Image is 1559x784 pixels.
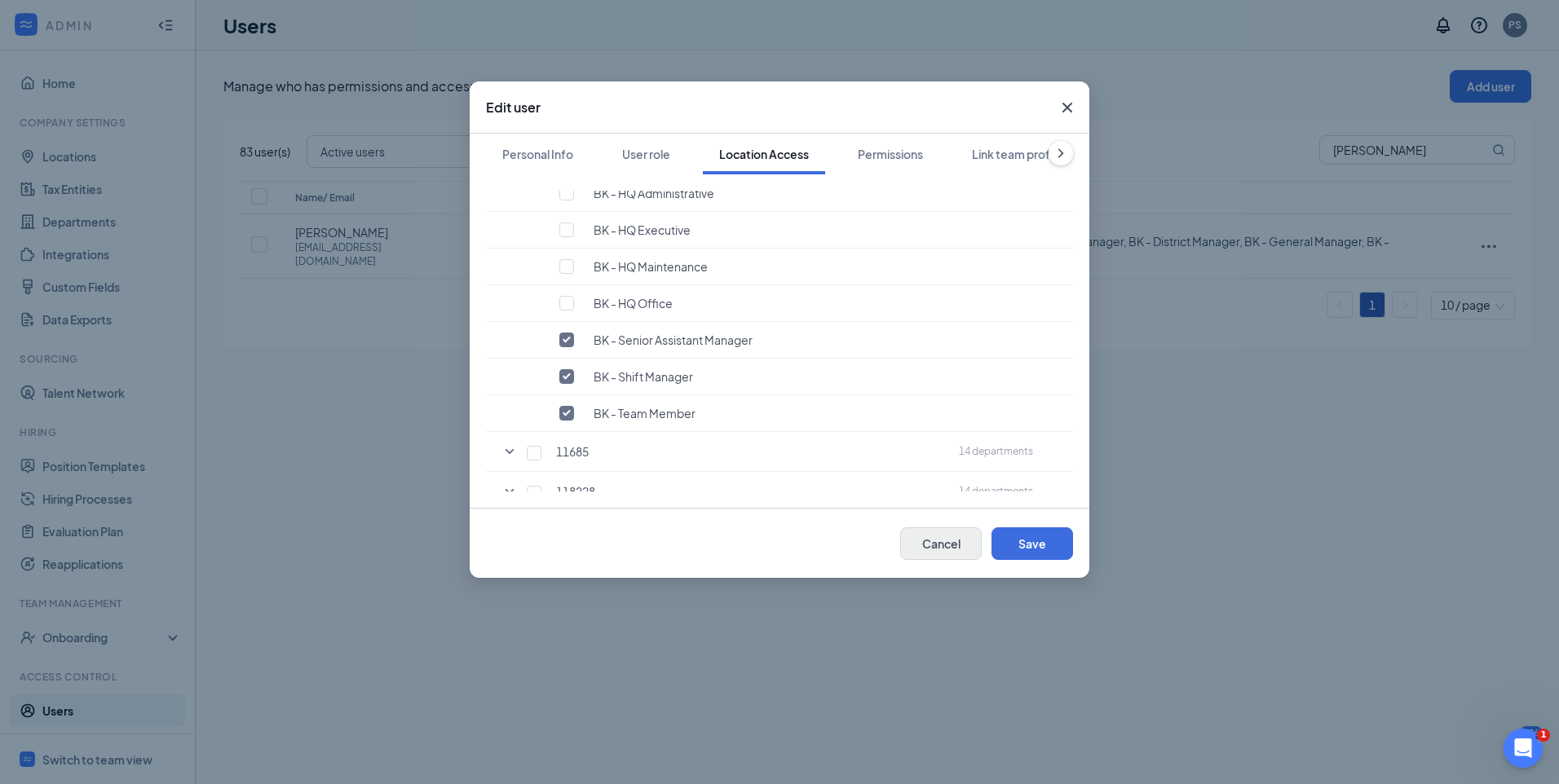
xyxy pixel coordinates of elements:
svg: ChevronRight [1053,145,1069,161]
span: 118228 [556,484,595,499]
span: BK - HQ Executive [594,222,691,237]
span: 11685 [556,444,589,459]
span: 14 departments [959,445,1033,457]
div: User role [622,146,670,162]
div: Link team profile [972,146,1062,162]
button: Save [991,527,1073,560]
span: 14 departments [959,485,1033,497]
svg: SmallChevronDown [500,482,519,501]
button: ChevronRight [1049,141,1073,165]
svg: Cross [1058,98,1077,117]
span: 1 [1537,729,1550,742]
div: Permissions [858,146,923,162]
h3: Edit user [486,99,541,117]
span: BK - Senior Assistant Manager [594,333,753,347]
span: BK - HQ Office [594,296,673,311]
button: Close [1045,81,1089,134]
span: BK - HQ Maintenance [594,259,708,274]
svg: SmallChevronDown [500,442,519,461]
iframe: Intercom live chat [1504,729,1543,768]
span: BK - HQ Administrative [594,186,714,200]
div: Location Access [719,146,809,162]
button: Cancel [900,527,982,560]
span: BK - Shift Manager [594,369,693,384]
span: BK - Team Member [594,406,696,421]
div: Personal Info [502,146,573,162]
